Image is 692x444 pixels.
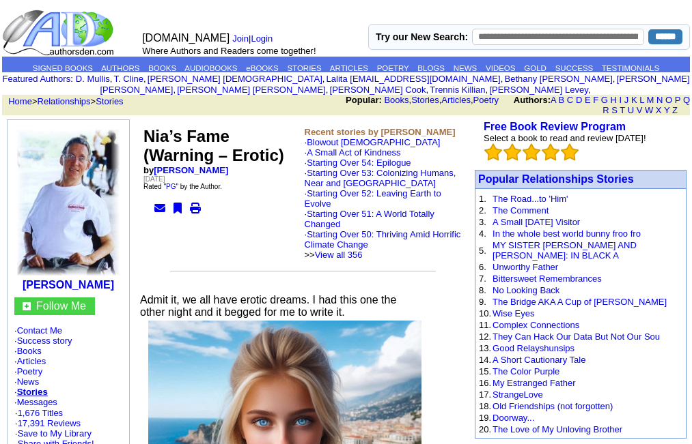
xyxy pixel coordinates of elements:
a: View all 356 [315,250,363,260]
font: i [615,76,616,83]
a: Starting Over 50: Thriving Amid Horrific Climate Change [305,229,461,250]
a: Save to My Library [18,428,92,439]
a: V [637,105,643,115]
font: | [232,33,277,44]
a: My Estranged Father [493,378,575,388]
img: bigemptystars.png [523,143,540,161]
a: Starting Over 54: Epilogue [307,158,411,168]
font: , , , , , , , , , , [76,74,690,95]
font: i [324,76,326,83]
font: 2. [479,205,486,216]
a: Success story [17,336,72,346]
a: J [624,95,629,105]
a: S [611,105,618,115]
font: 5. [479,246,486,256]
a: Contact Me [17,325,62,336]
a: Messages [17,397,57,407]
b: [PERSON_NAME] [23,279,114,291]
font: · [14,397,57,407]
a: Lalita [EMAIL_ADDRESS][DOMAIN_NAME] [327,74,501,84]
font: i [112,76,113,83]
a: [PERSON_NAME] [DEMOGRAPHIC_DATA] [148,74,322,84]
a: The Road...to 'Him' [493,194,568,204]
a: Wise Eyes [493,308,534,319]
a: R [603,105,609,115]
a: No Looking Back [493,285,559,295]
a: A Short Cautionary Tale [493,355,585,365]
a: D [576,95,582,105]
a: C [567,95,573,105]
a: Login [251,33,273,44]
font: Admit it, we all have erotic dreams. I had this one the other night and it begged for me to write... [140,294,396,318]
a: Bethany [PERSON_NAME] [505,74,613,84]
a: G [601,95,608,105]
a: BOOKS [148,64,176,72]
a: L [639,95,644,105]
a: Good Relayshunsips [493,343,575,353]
a: The Comment [493,205,549,216]
a: SIGNED BOOKS [33,64,93,72]
font: i [146,76,148,83]
a: TESTIMONIALS [602,64,659,72]
a: MY SISTER [PERSON_NAME] AND [PERSON_NAME]: IN BLACK A [493,240,637,261]
font: i [428,87,430,94]
font: 8. [479,285,486,295]
a: A Small Act of Kindness [307,147,400,158]
a: SUCCESS [555,64,594,72]
img: bigemptystars.png [542,143,559,161]
a: PG [166,183,176,190]
a: Stories [411,95,439,105]
a: Starting Over 51: A World Totally Changed [305,209,434,229]
font: · >> [305,229,461,260]
a: Popular Relationships Stories [478,173,634,185]
font: · [305,147,461,260]
a: 17,391 Reviews [18,418,81,428]
a: ARTICLES [330,64,368,72]
a: AUDIOBOOKS [184,64,237,72]
a: The Color Purple [493,366,559,376]
font: · [305,188,461,260]
font: 16. [479,378,491,388]
font: 14. [479,355,491,365]
font: [DATE] [143,175,165,183]
font: , , , [346,95,690,115]
font: · [305,209,461,260]
a: NEWS [454,64,478,72]
a: T. Cline [114,74,143,84]
a: Doorway... [493,413,534,423]
a: Articles [17,356,46,366]
a: [PERSON_NAME] Levey [489,85,587,95]
a: Starting Over 52: Leaving Earth to Evolve [305,188,441,209]
a: W [645,105,653,115]
b: Popular: [346,95,382,105]
font: 11. [479,320,491,330]
a: eBOOKS [246,64,278,72]
a: F [593,95,598,105]
a: A [551,95,556,105]
img: bigemptystars.png [561,143,579,161]
img: bigemptystars.png [484,143,502,161]
a: BLOGS [417,64,445,72]
font: 17. [479,389,491,400]
font: 7. [479,273,486,284]
font: 20. [479,424,491,434]
font: 12. [479,331,491,342]
a: Complex Connections [493,320,579,330]
a: STORIES [287,64,321,72]
a: Follow Me [36,300,86,312]
a: Bittersweet Remembrances [493,273,602,284]
a: [PERSON_NAME] Cook [330,85,426,95]
a: E [585,95,591,105]
a: [PERSON_NAME] [154,165,228,175]
font: > > [3,96,124,106]
a: M [647,95,654,105]
a: K [631,95,637,105]
font: 15. [479,366,491,376]
a: H [611,95,617,105]
a: AUTHORS [101,64,139,72]
a: Free Book Review Program [484,121,626,132]
a: Featured Authors [2,74,70,84]
a: Articles [441,95,471,105]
